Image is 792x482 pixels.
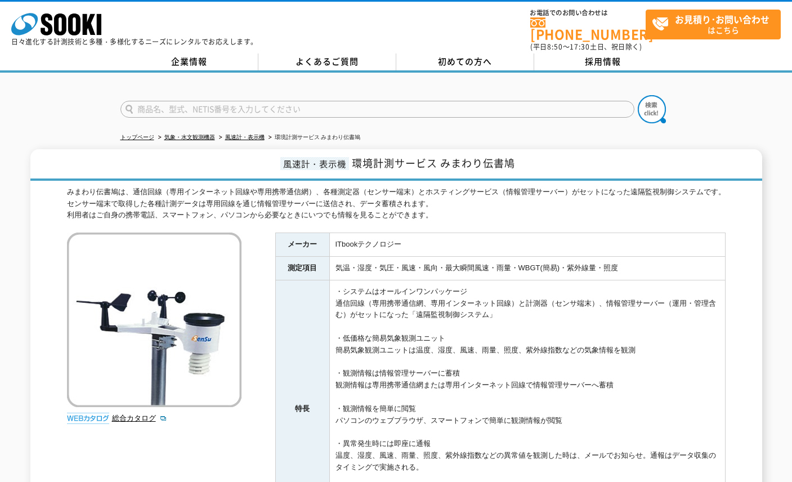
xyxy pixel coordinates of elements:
[67,413,109,424] img: webカタログ
[67,233,241,407] img: 環境計測サービス みまわり伝書鳩
[530,17,646,41] a: [PHONE_NUMBER]
[675,12,769,26] strong: お見積り･お問い合わせ
[396,53,534,70] a: 初めての方へ
[438,55,492,68] span: 初めての方へ
[120,134,154,140] a: トップページ
[570,42,590,52] span: 17:30
[547,42,563,52] span: 8:50
[164,134,215,140] a: 気象・水文観測機器
[530,42,642,52] span: (平日 ～ 土日、祝日除く)
[530,10,646,16] span: お電話でのお問い合わせは
[11,38,258,45] p: 日々進化する計測技術と多種・多様化するニーズにレンタルでお応えします。
[646,10,781,39] a: お見積り･お問い合わせはこちら
[225,134,265,140] a: 風速計・表示機
[280,157,349,170] span: 風速計・表示機
[534,53,672,70] a: 採用情報
[258,53,396,70] a: よくあるご質問
[120,101,634,118] input: 商品名、型式、NETIS番号を入力してください
[652,10,780,38] span: はこちら
[352,155,515,171] span: 環境計測サービス みまわり伝書鳩
[120,53,258,70] a: 企業情報
[275,257,329,280] th: 測定項目
[112,414,167,422] a: 総合カタログ
[67,186,726,221] div: みまわり伝書鳩は、通信回線（専用インターネット回線や専用携帯通信網）、各種測定器（センサー端末）とホスティングサービス（情報管理サーバー）がセットになった遠隔監視制御システムです。 センサー端末...
[638,95,666,123] img: btn_search.png
[329,257,725,280] td: 気温・湿度・気圧・風速・風向・最大瞬間風速・雨量・WBGT(簡易)・紫外線量・照度
[329,233,725,257] td: ITbookテクノロジー
[266,132,361,144] li: 環境計測サービス みまわり伝書鳩
[275,233,329,257] th: メーカー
